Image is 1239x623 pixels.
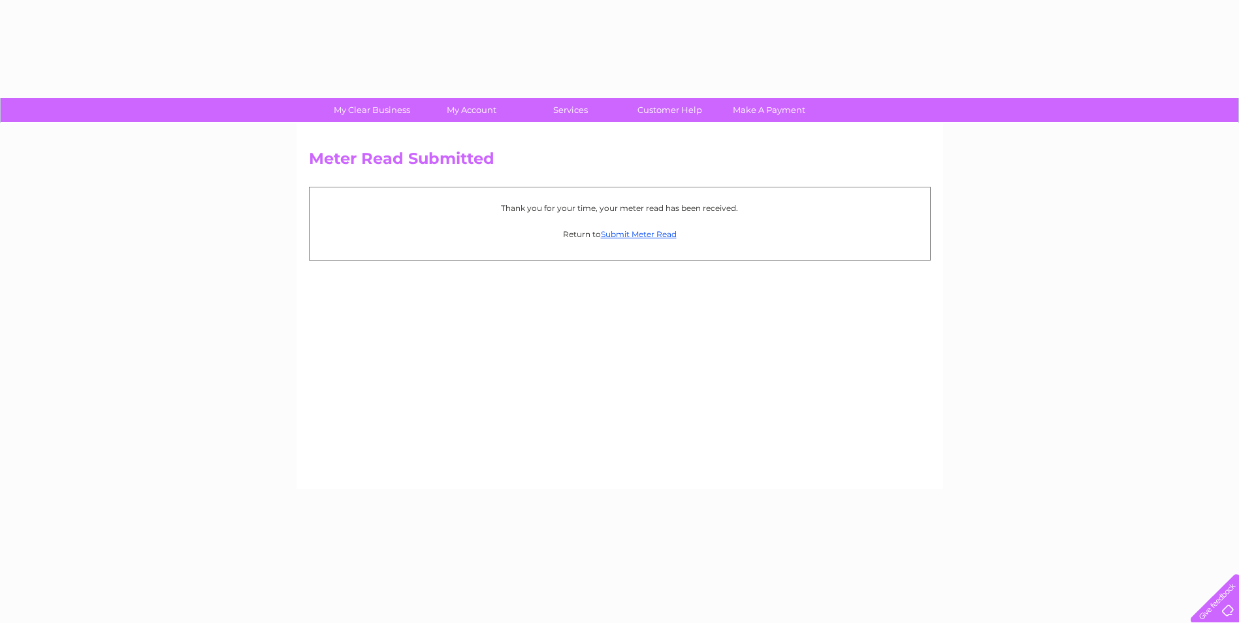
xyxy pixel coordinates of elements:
[316,202,924,214] p: Thank you for your time, your meter read has been received.
[316,228,924,240] p: Return to
[715,98,823,122] a: Make A Payment
[417,98,525,122] a: My Account
[517,98,624,122] a: Services
[318,98,426,122] a: My Clear Business
[616,98,724,122] a: Customer Help
[309,150,931,174] h2: Meter Read Submitted
[601,229,677,239] a: Submit Meter Read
